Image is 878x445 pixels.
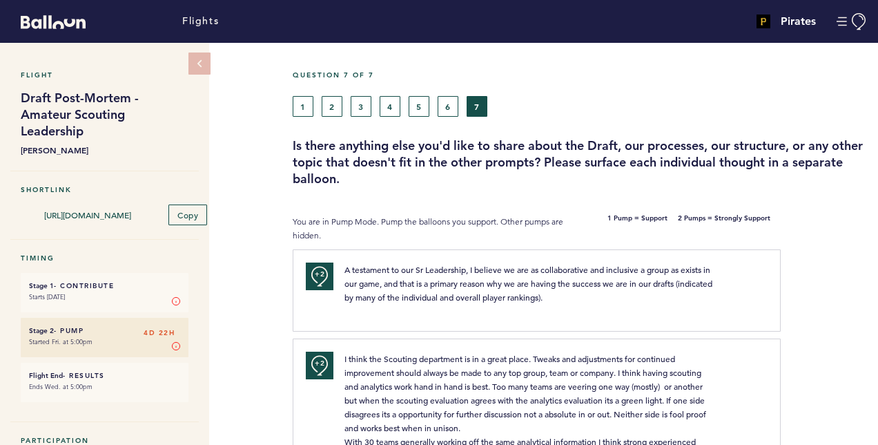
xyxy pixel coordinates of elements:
svg: Balloon [21,15,86,29]
span: 4D 22H [144,326,175,340]
small: Flight End [29,371,63,380]
button: 3 [351,96,371,117]
span: +2 [315,357,324,370]
p: You are in Pump Mode. Pump the balloons you support. Other pumps are hidden. [293,215,575,243]
time: Starts [DATE] [29,292,65,301]
button: 5 [409,96,429,117]
button: Manage Account [837,13,868,30]
button: 4 [380,96,400,117]
h1: Draft Post-Mortem - Amateur Scouting Leadership [21,90,188,140]
h5: Timing [21,254,188,263]
h6: - Results [29,371,180,380]
a: Flights [182,14,219,29]
a: Balloon [10,14,86,28]
button: 6 [438,96,458,117]
h5: Flight [21,70,188,79]
h6: - Pump [29,326,180,335]
b: 2 Pumps = Strongly Support [678,215,770,243]
button: +2 [306,352,333,379]
h5: Shortlink [21,185,188,194]
button: 1 [293,96,313,117]
small: Stage 2 [29,326,54,335]
span: A testament to our Sr Leadership, I believe we are as collaborative and inclusive a group as exis... [344,264,714,303]
time: Started Fri. at 5:00pm [29,337,92,346]
button: +2 [306,263,333,290]
button: 2 [322,96,342,117]
span: Copy [177,209,198,220]
b: 1 Pump = Support [607,215,667,243]
h4: Pirates [781,13,816,30]
b: [PERSON_NAME] [21,143,188,157]
button: 7 [467,96,487,117]
span: +2 [315,267,324,281]
h3: Is there anything else you'd like to share about the Draft, our processes, our structure, or any ... [293,138,868,187]
h5: Question 7 of 7 [293,70,868,79]
h5: Participation [21,436,188,445]
button: Copy [168,205,207,225]
h6: - Contribute [29,281,180,290]
time: Ends Wed. at 5:00pm [29,382,92,391]
small: Stage 1 [29,281,54,290]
